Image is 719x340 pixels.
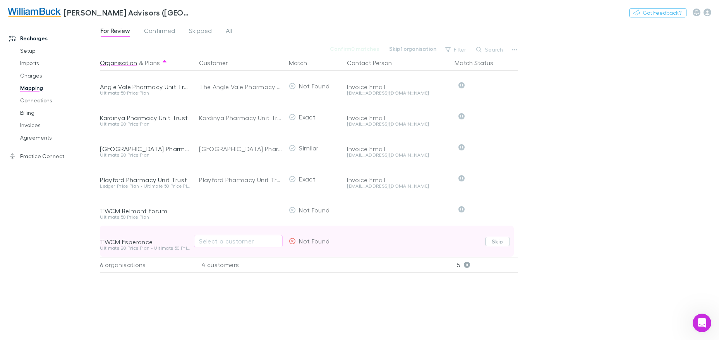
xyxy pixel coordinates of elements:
div: Was that helpful? [6,165,66,182]
div: [EMAIL_ADDRESS][DOMAIN_NAME] [347,91,448,95]
div: TWCM Belmont Forum [100,207,190,215]
a: Recharges [2,32,104,45]
div: TWCM Esperance [100,238,190,246]
div: Once set up, Rechargly will automatically generate invoices and sync them to Xero for reconciliation [12,136,142,159]
button: Search [472,45,508,54]
div: Ultimate 20 Price Plan [100,153,190,157]
a: Source reference 9453837: [20,79,26,86]
div: Invoice Email [347,145,448,153]
div: Invoice Email [347,176,448,184]
h1: Rechargly [38,4,68,10]
div: [EMAIL_ADDRESS][DOMAIN_NAME] [347,122,448,126]
div: The Angle Vale Pharmacy Unit Trust [199,71,283,102]
a: [PERSON_NAME] Advisors ([GEOGRAPHIC_DATA]) Pty Ltd [3,3,197,22]
button: Match Status [455,55,503,71]
li: Login to your ApprovalMax account [18,43,142,51]
button: Skip1 organisation [384,44,441,54]
span: Exact [299,113,316,121]
div: Ultimate 20 Price Plan [100,122,190,126]
iframe: Intercom live chat [693,314,711,332]
div: Kardinya Pharmacy Unit Trust [199,102,283,133]
textarea: Message… [7,231,148,245]
button: Send a message… [133,245,145,257]
button: Contact Person [347,55,401,71]
div: Ultimate 50 Price Plan [100,215,190,219]
div: [EMAIL_ADDRESS][DOMAIN_NAME] [347,153,448,157]
span: Exact [299,175,316,183]
a: Agreements [12,131,104,144]
div: [EMAIL_ADDRESS][DOMAIN_NAME] [347,184,448,188]
div: 6 organisations [100,257,193,273]
div: Ledger Price Plan • Ultimate 50 Price Plan [100,184,190,188]
div: [GEOGRAPHIC_DATA] Pharmacy Trust (Skybell P/L) [100,145,190,153]
div: Was that helpful? [12,169,60,177]
span: All [226,27,232,37]
button: Confirm0 matches [325,44,384,54]
button: Organisation [100,55,137,71]
div: [GEOGRAPHIC_DATA] Pharmacy Unit Trust [199,133,283,164]
svg: Skipped [458,206,465,212]
p: 5 [457,257,518,272]
div: Rechargly says… [6,165,149,183]
a: Imports [12,57,104,69]
svg: Skipped [458,175,465,181]
span: Skipped [189,27,212,37]
h3: [PERSON_NAME] Advisors ([GEOGRAPHIC_DATA]) Pty Ltd [64,8,192,17]
button: Select a customer [194,235,283,247]
div: If you need any further assistance with setting up ApprovalMax recharging, please let me know. Wo... [12,187,121,233]
div: If you need any further assistance with setting up ApprovalMax recharging, please let me know. Wo... [6,183,127,238]
div: Rechargly says… [6,183,149,255]
button: go back [5,3,20,18]
li: Download the invoice and billable breakdown [18,71,142,85]
button: Got Feedback? [629,8,686,17]
svg: Skipped [458,82,465,88]
button: Home [121,3,136,18]
div: Ultimate 20 Price Plan • Ultimate 50 Price Plan [100,246,190,250]
b: 4. Map charges to clients: [12,99,92,105]
div: Playford Pharmacy Unit Trust [100,176,190,184]
li: Go to 'Billing and Subscription' [18,53,142,60]
div: Close [136,3,150,17]
div: Invoice Email [347,114,448,122]
div: 4 customers [193,257,286,273]
li: Upload this CSV into Rechargly [18,87,142,95]
span: Similar [299,144,319,152]
b: 3. Upload your ApprovalMax CSV file: [12,33,127,39]
span: Not Found [299,237,329,245]
span: Not Found [299,206,329,214]
svg: Skipped [458,144,465,150]
button: Upload attachment [37,248,43,254]
a: Charges [12,69,104,82]
span: For Review [101,27,130,37]
div: Invoice Email [347,83,448,91]
a: Source reference 112981374: [81,22,87,28]
button: Gif picker [24,248,31,254]
li: Go to 'Subscriptions' [18,62,142,69]
div: Ultimate 50 Price Plan [100,91,190,95]
div: Kardinya Pharmacy Unit Trust [100,114,190,122]
img: Profile image for Rechargly [22,4,34,17]
button: Start recording [49,248,55,254]
p: The team can also help [38,10,96,17]
a: Connections [12,94,104,107]
a: Mapping [12,82,104,94]
a: Practice Connect [2,150,104,162]
a: Invoices [12,119,104,131]
div: Select a customer [199,236,278,246]
div: Rechargly will automatically match charges to the right clients, removing manual entry and reduci... [12,110,142,133]
img: William Buck Advisors (WA) Pty Ltd's Logo [8,8,61,17]
button: Filter [441,45,471,54]
button: Emoji picker [12,248,18,254]
div: & [100,55,190,71]
span: Not Found [299,82,329,90]
svg: Skipped [458,113,465,119]
button: Customer [199,55,237,71]
button: Plans [145,55,160,71]
button: Skip [485,237,510,246]
div: Angle Vale Pharmacy Unit Trust [100,83,190,91]
div: Playford Pharmacy Unit Trust [199,164,283,195]
a: Billing [12,107,104,119]
span: Confirmed [144,27,175,37]
button: Match [289,55,316,71]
